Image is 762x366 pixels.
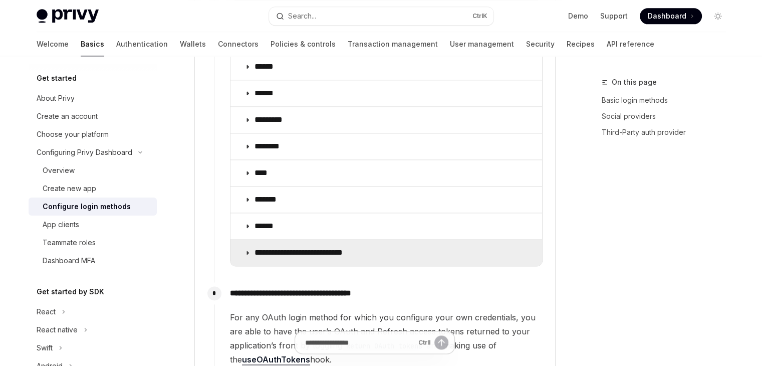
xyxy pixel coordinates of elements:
a: Configure login methods [29,198,157,216]
a: Basics [81,32,104,56]
a: Security [526,32,555,56]
button: Open search [269,7,493,25]
a: Teammate roles [29,234,157,252]
div: Search... [288,10,316,22]
button: Toggle React section [29,303,157,321]
input: Ask a question... [305,331,414,353]
div: React [37,306,56,318]
span: On this page [612,76,657,88]
a: Create new app [29,179,157,198]
button: Toggle dark mode [710,8,726,24]
a: About Privy [29,89,157,107]
div: Configure login methods [43,201,131,213]
a: Dashboard [640,8,702,24]
a: Demo [568,11,588,21]
a: Support [600,11,628,21]
a: Third-Party auth provider [602,124,734,140]
a: Authentication [116,32,168,56]
div: Configuring Privy Dashboard [37,146,132,158]
a: User management [450,32,514,56]
div: Teammate roles [43,237,96,249]
a: Welcome [37,32,69,56]
button: Toggle React native section [29,321,157,339]
a: Overview [29,161,157,179]
div: About Privy [37,92,75,104]
h5: Get started by SDK [37,286,104,298]
a: Policies & controls [271,32,336,56]
img: light logo [37,9,99,23]
button: Send message [434,335,448,349]
span: Dashboard [648,11,686,21]
a: API reference [607,32,654,56]
a: App clients [29,216,157,234]
a: Connectors [218,32,259,56]
span: Ctrl K [472,12,487,20]
div: Choose your platform [37,128,109,140]
div: Dashboard MFA [43,255,95,267]
a: Basic login methods [602,92,734,108]
div: Create new app [43,182,96,195]
h5: Get started [37,72,77,84]
div: Swift [37,342,53,354]
a: Dashboard MFA [29,252,157,270]
div: React native [37,324,78,336]
div: Overview [43,164,75,176]
a: Social providers [602,108,734,124]
button: Toggle Swift section [29,339,157,357]
button: Toggle Configuring Privy Dashboard section [29,143,157,161]
a: Recipes [567,32,595,56]
a: Choose your platform [29,125,157,143]
div: App clients [43,219,79,231]
a: Transaction management [348,32,438,56]
div: Create an account [37,110,98,122]
a: Create an account [29,107,157,125]
a: Wallets [180,32,206,56]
